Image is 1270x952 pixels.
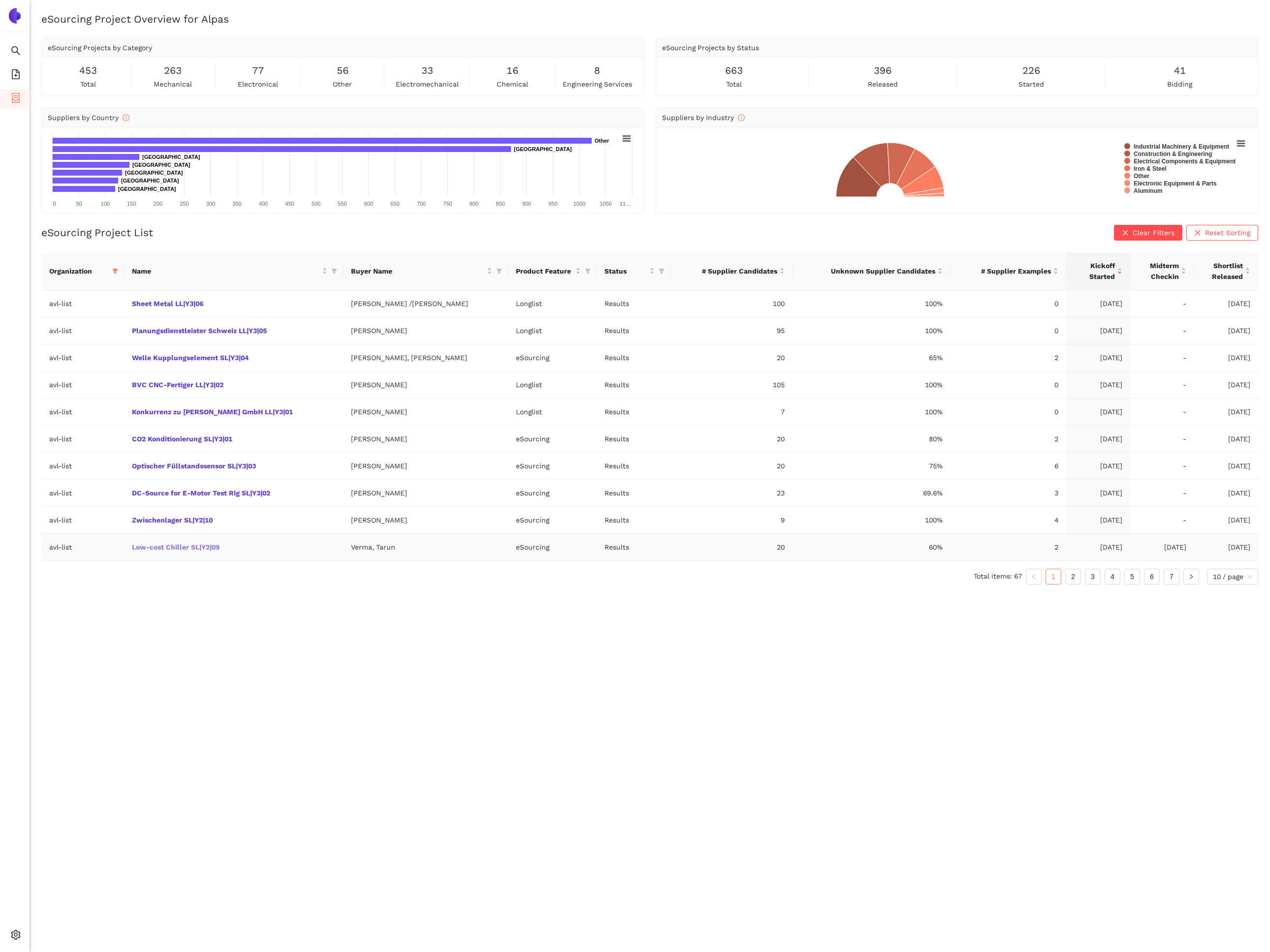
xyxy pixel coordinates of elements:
[343,371,508,399] td: [PERSON_NAME]
[573,201,585,207] text: 1000
[951,290,1066,317] td: 0
[1213,569,1252,584] span: 10 / page
[337,63,349,78] span: 56
[41,507,124,534] td: avl-list
[80,79,96,90] span: total
[1134,151,1212,157] text: Construction & Engineering
[620,201,631,207] text: 11…
[41,12,1258,26] h2: eSourcing Project Overview for Alpas
[1125,569,1140,584] a: 5
[1065,569,1081,584] li: 2
[343,507,508,534] td: [PERSON_NAME]
[951,453,1066,480] td: 6
[142,154,200,160] text: [GEOGRAPHIC_DATA]
[594,63,600,78] span: 8
[121,178,179,184] text: [GEOGRAPHIC_DATA]
[110,264,120,278] span: filter
[678,266,777,276] span: # Supplier Candidates
[1144,569,1160,584] li: 6
[41,317,124,344] td: avl-list
[494,264,504,278] span: filter
[1194,371,1258,399] td: [DATE]
[670,290,793,317] td: 100
[662,114,745,122] span: Suppliers by Industry
[597,507,670,534] td: Results
[951,371,1066,399] td: 0
[238,79,278,90] span: electronical
[1194,344,1258,371] td: [DATE]
[793,371,951,399] td: 100%
[508,453,597,480] td: eSourcing
[343,290,508,317] td: [PERSON_NAME] /[PERSON_NAME]
[1026,569,1042,584] button: left
[53,201,56,207] text: 0
[974,569,1022,584] li: Total items: 67
[421,63,433,78] span: 33
[1194,453,1258,480] td: [DATE]
[11,42,21,62] span: search
[1194,426,1258,453] td: [DATE]
[1085,569,1100,584] a: 3
[670,344,793,371] td: 20
[793,480,951,507] td: 69.6%
[259,201,268,207] text: 400
[951,344,1066,371] td: 2
[1066,344,1130,371] td: [DATE]
[1167,79,1192,90] span: bidding
[958,266,1051,276] span: # Supplier Examples
[793,507,951,534] td: 100%
[726,79,742,90] span: total
[670,534,793,561] td: 20
[132,162,190,168] text: [GEOGRAPHIC_DATA]
[1046,569,1061,584] a: 1
[514,146,572,152] text: [GEOGRAPHIC_DATA]
[232,201,241,207] text: 350
[508,426,597,453] td: eSourcing
[1130,290,1194,317] td: -
[951,480,1066,507] td: 3
[343,317,508,344] td: [PERSON_NAME]
[1138,260,1179,282] span: Midterm Checkin
[1124,569,1140,584] li: 5
[118,186,176,192] text: [GEOGRAPHIC_DATA]
[662,44,759,52] span: eSourcing Projects by Status
[41,371,124,399] td: avl-list
[164,63,182,78] span: 263
[496,201,505,207] text: 850
[1066,290,1130,317] td: [DATE]
[1130,480,1194,507] td: -
[670,252,793,290] th: this column's title is # Supplier Candidates,this column is sortable
[1134,173,1149,180] text: Other
[563,79,632,90] span: engineering services
[1133,227,1175,238] span: Clear Filters
[1134,158,1236,165] text: Electrical Components & Equipment
[125,170,183,176] text: [GEOGRAPHIC_DATA]
[583,264,593,278] span: filter
[1130,252,1194,290] th: this column's title is Midterm Checkin,this column is sortable
[343,399,508,426] td: [PERSON_NAME]
[1130,317,1194,344] td: -
[508,371,597,399] td: Longlist
[508,399,597,426] td: Longlist
[1186,225,1258,241] button: closeReset Sorting
[951,399,1066,426] td: 0
[417,201,426,207] text: 700
[507,63,518,78] span: 16
[670,317,793,344] td: 95
[49,266,108,276] span: Organization
[132,266,320,276] span: Name
[868,79,898,90] span: released
[1031,574,1037,580] span: left
[595,138,609,144] text: Other
[1130,426,1194,453] td: -
[793,399,951,426] td: 100%
[951,534,1066,561] td: 2
[508,317,597,344] td: Longlist
[951,426,1066,453] td: 2
[1018,79,1044,90] span: started
[1164,569,1179,584] a: 7
[41,344,124,371] td: avl-list
[1194,507,1258,534] td: [DATE]
[597,426,670,453] td: Results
